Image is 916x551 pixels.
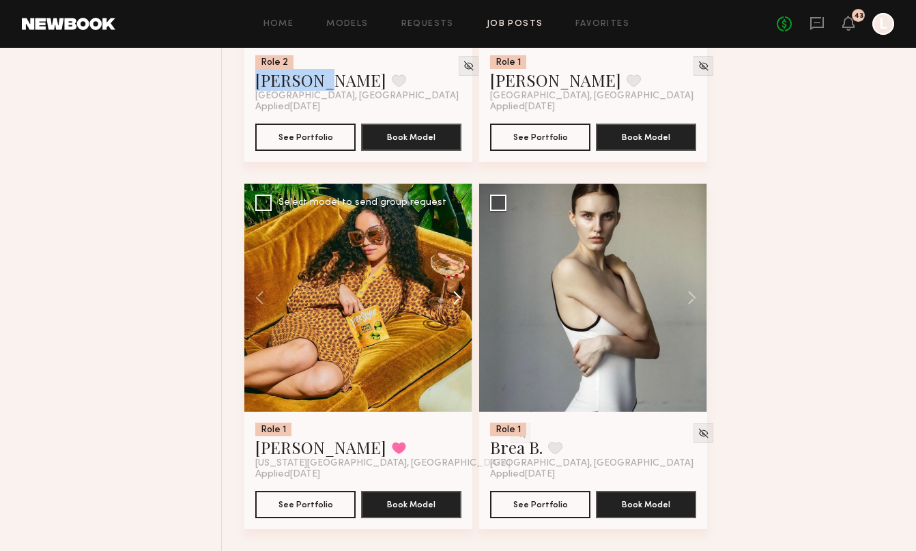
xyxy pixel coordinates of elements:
div: Select model to send group request [278,198,446,208]
div: Role 1 [255,423,291,436]
button: Book Model [596,124,696,151]
a: Home [263,20,294,29]
a: Models [326,20,368,29]
a: Favorites [575,20,629,29]
img: Unhide Model [463,60,474,72]
button: See Portfolio [490,491,590,518]
div: Applied [DATE] [490,102,696,113]
div: Applied [DATE] [255,102,461,113]
a: Book Model [361,130,461,142]
a: Book Model [596,498,696,509]
div: Role 1 [490,55,526,69]
a: Job Posts [487,20,543,29]
span: [GEOGRAPHIC_DATA], [GEOGRAPHIC_DATA] [490,91,693,102]
a: Brea B. [490,436,543,458]
span: [GEOGRAPHIC_DATA], [GEOGRAPHIC_DATA] [490,458,693,469]
a: [PERSON_NAME] [255,436,386,458]
button: Book Model [361,491,461,518]
a: Book Model [361,498,461,509]
img: Unhide Model [698,427,709,439]
div: Role 1 [490,423,526,436]
a: Requests [401,20,454,29]
div: Role 2 [255,55,294,69]
div: 43 [854,12,863,20]
div: Applied [DATE] [255,469,461,480]
button: Book Model [361,124,461,151]
a: [PERSON_NAME] [490,69,621,91]
button: Book Model [596,491,696,518]
img: Unhide Model [698,60,709,72]
a: Book Model [596,130,696,142]
span: [GEOGRAPHIC_DATA], [GEOGRAPHIC_DATA] [255,91,459,102]
button: See Portfolio [490,124,590,151]
button: See Portfolio [255,491,356,518]
a: [PERSON_NAME] [255,69,386,91]
span: [US_STATE][GEOGRAPHIC_DATA], [GEOGRAPHIC_DATA] [255,458,511,469]
div: Applied [DATE] [490,469,696,480]
button: See Portfolio [255,124,356,151]
a: L [872,13,894,35]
